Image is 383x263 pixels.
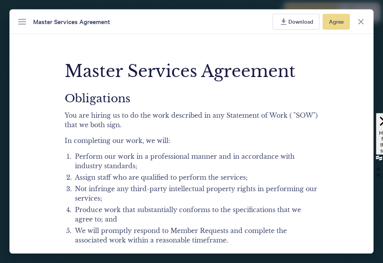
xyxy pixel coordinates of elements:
[288,17,313,26] span: Download
[323,14,350,30] button: Agree
[65,173,73,182] span: 2.
[14,14,30,30] button: Menu
[329,17,344,26] span: Agree
[65,152,73,171] span: 1.
[75,184,318,203] span: Not infringe any third-party intellectual property rights in performing our services;
[75,205,318,224] span: Produce work that substantially conforms to the specifications that we agree to; and
[353,14,369,30] button: Close agreement
[75,226,318,245] span: We will promptly respond to Member Requests and complete the associated work within a reasonable ...
[273,14,319,30] button: Download
[65,205,73,224] span: 4.
[75,152,318,171] span: Perform our work in a professional manner and in accordance with industry standards;
[65,136,318,152] p: In completing our work, we will:
[65,184,73,203] span: 3.
[65,226,73,245] span: 5.
[33,17,110,26] span: Master Services Agreement
[75,173,318,182] span: Assign staff who are qualified to perform the services;
[65,111,318,136] p: You are hiring us to do the work described in any Statement of Work ( "SOW") that we both sign.
[65,85,318,111] h2: Obligations
[65,61,318,85] h1: Master Services Agreement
